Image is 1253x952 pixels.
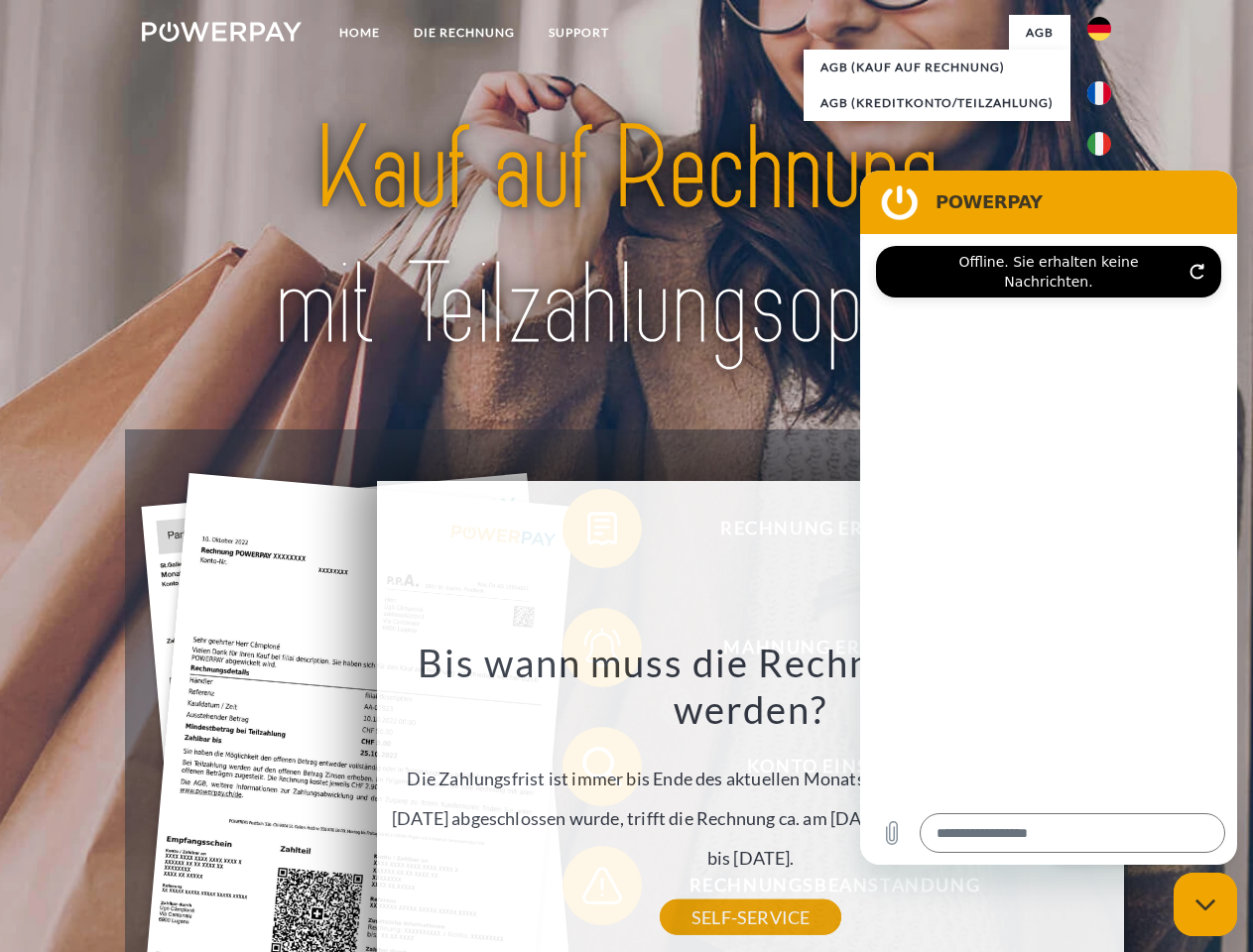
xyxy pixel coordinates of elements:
h3: Bis wann muss die Rechnung bezahlt werden? [389,639,1113,734]
a: AGB (Kauf auf Rechnung) [804,50,1070,85]
div: Die Zahlungsfrist ist immer bis Ende des aktuellen Monats. Wenn die Bestellung z.B. am [DATE] abg... [389,639,1113,917]
a: agb [1009,15,1070,51]
img: fr [1087,81,1111,105]
img: it [1087,132,1111,156]
iframe: Schaltfläche zum Öffnen des Messaging-Fensters; Konversation läuft [1174,873,1237,936]
a: SELF-SERVICE [660,899,841,935]
a: SUPPORT [532,15,626,51]
img: de [1087,17,1111,41]
a: DIE RECHNUNG [397,15,532,51]
iframe: Messaging-Fenster [860,171,1237,865]
a: Home [322,15,397,51]
img: title-powerpay_de.svg [189,95,1064,380]
img: logo-powerpay-white.svg [142,22,302,42]
a: AGB (Kreditkonto/Teilzahlung) [804,85,1070,121]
